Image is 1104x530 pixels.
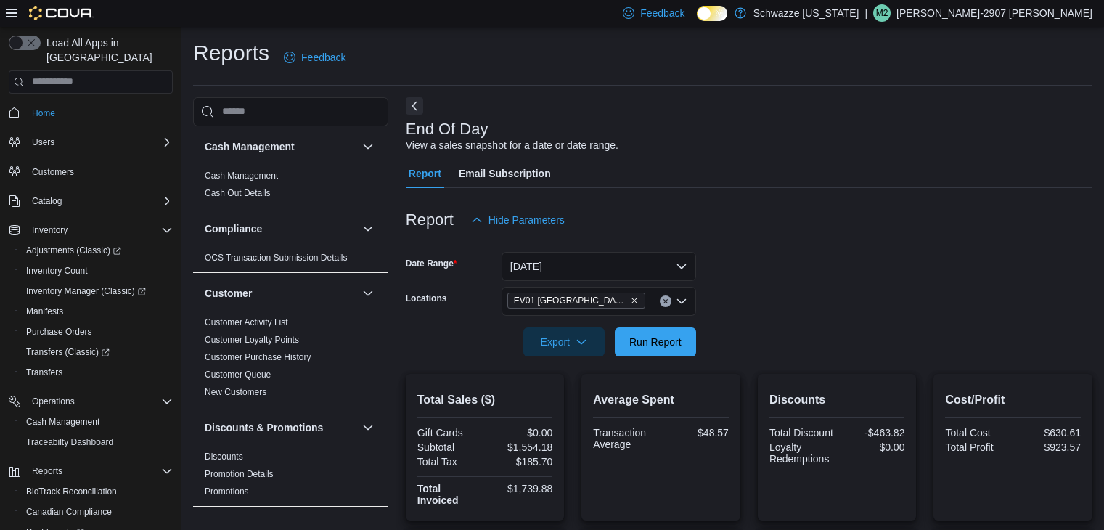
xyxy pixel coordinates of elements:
[873,4,891,22] div: Matthew-2907 Padilla
[32,396,75,407] span: Operations
[20,503,118,521] a: Canadian Compliance
[769,441,834,465] div: Loyalty Redemptions
[523,327,605,356] button: Export
[896,4,1092,22] p: [PERSON_NAME]-2907 [PERSON_NAME]
[26,486,117,497] span: BioTrack Reconciliation
[193,314,388,407] div: Customer
[26,105,61,122] a: Home
[205,335,299,345] a: Customer Loyalty Points
[15,281,179,301] a: Inventory Manager (Classic)
[20,262,173,280] span: Inventory Count
[20,413,105,431] a: Cash Management
[660,295,671,307] button: Clear input
[26,326,92,338] span: Purchase Orders
[26,134,60,151] button: Users
[417,483,459,506] strong: Total Invoiced
[20,242,127,259] a: Adjustments (Classic)
[676,295,687,307] button: Open list of options
[15,412,179,432] button: Cash Management
[205,221,356,236] button: Compliance
[507,293,645,309] span: EV01 North Valley
[205,486,249,497] a: Promotions
[26,393,173,410] span: Operations
[630,296,639,305] button: Remove EV01 North Valley from selection in this group
[406,211,454,229] h3: Report
[15,481,179,502] button: BioTrack Reconciliation
[26,221,173,239] span: Inventory
[502,252,696,281] button: [DATE]
[406,138,618,153] div: View a sales snapshot for a date or date range.
[29,6,94,20] img: Cova
[26,265,88,277] span: Inventory Count
[615,327,696,356] button: Run Report
[26,163,80,181] a: Customers
[945,441,1010,453] div: Total Profit
[488,483,552,494] div: $1,739.88
[205,286,252,301] h3: Customer
[32,195,62,207] span: Catalog
[26,104,173,122] span: Home
[15,432,179,452] button: Traceabilty Dashboard
[278,43,351,72] a: Feedback
[20,303,173,320] span: Manifests
[205,468,274,480] span: Promotion Details
[205,171,278,181] a: Cash Management
[406,97,423,115] button: Next
[406,121,488,138] h3: End Of Day
[26,393,81,410] button: Operations
[20,483,173,500] span: BioTrack Reconciliation
[465,205,571,235] button: Hide Parameters
[193,167,388,208] div: Cash Management
[26,367,62,378] span: Transfers
[15,502,179,522] button: Canadian Compliance
[32,224,68,236] span: Inventory
[26,163,173,181] span: Customers
[20,503,173,521] span: Canadian Compliance
[417,427,482,439] div: Gift Cards
[20,242,173,259] span: Adjustments (Classic)
[406,293,447,304] label: Locations
[640,6,684,20] span: Feedback
[193,38,269,68] h1: Reports
[205,253,348,263] a: OCS Transaction Submission Details
[20,303,69,320] a: Manifests
[193,249,388,272] div: Compliance
[15,322,179,342] button: Purchase Orders
[26,221,73,239] button: Inventory
[26,462,68,480] button: Reports
[205,420,323,435] h3: Discounts & Promotions
[205,420,356,435] button: Discounts & Promotions
[26,416,99,428] span: Cash Management
[488,427,552,439] div: $0.00
[205,286,356,301] button: Customer
[406,258,457,269] label: Date Range
[205,370,271,380] a: Customer Queue
[26,134,173,151] span: Users
[769,391,905,409] h2: Discounts
[488,441,552,453] div: $1,554.18
[26,462,173,480] span: Reports
[3,220,179,240] button: Inventory
[32,166,74,178] span: Customers
[205,334,299,346] span: Customer Loyalty Points
[20,364,173,381] span: Transfers
[945,427,1010,439] div: Total Cost
[20,364,68,381] a: Transfers
[20,433,119,451] a: Traceabilty Dashboard
[1016,427,1081,439] div: $630.61
[26,306,63,317] span: Manifests
[26,346,110,358] span: Transfers (Classic)
[840,427,904,439] div: -$463.82
[32,465,62,477] span: Reports
[41,36,173,65] span: Load All Apps in [GEOGRAPHIC_DATA]
[359,285,377,302] button: Customer
[205,386,266,398] span: New Customers
[15,261,179,281] button: Inventory Count
[864,4,867,22] p: |
[205,486,249,497] span: Promotions
[697,6,727,21] input: Dark Mode
[193,448,388,506] div: Discounts & Promotions
[20,282,152,300] a: Inventory Manager (Classic)
[514,293,627,308] span: EV01 [GEOGRAPHIC_DATA]
[20,483,123,500] a: BioTrack Reconciliation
